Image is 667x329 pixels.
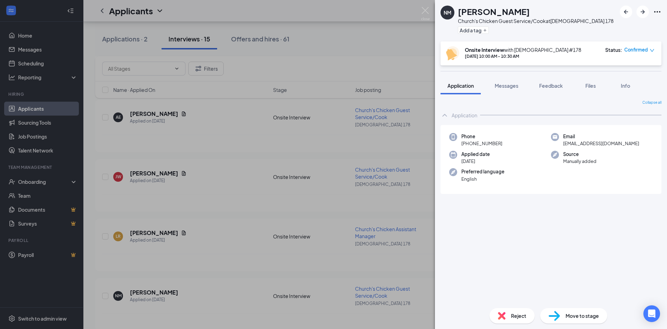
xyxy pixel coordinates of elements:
svg: ChevronUp [440,111,449,119]
span: Applied date [461,151,490,158]
span: [EMAIL_ADDRESS][DOMAIN_NAME] [563,140,639,147]
div: Open Intercom Messenger [643,305,660,322]
span: Source [563,151,596,158]
span: English [461,175,504,182]
svg: ArrowLeftNew [622,8,630,16]
span: Feedback [539,83,563,89]
svg: Ellipses [653,8,661,16]
span: Application [447,83,474,89]
span: Preferred language [461,168,504,175]
svg: ArrowRight [639,8,647,16]
div: Church's Chicken Guest Service/Cook at [DEMOGRAPHIC_DATA] 178 [458,17,614,24]
div: Status : [605,46,622,53]
div: NM [444,9,451,16]
span: Confirmed [624,46,648,53]
span: Move to stage [566,312,599,320]
span: Collapse all [642,100,661,105]
button: PlusAdd a tag [458,26,489,34]
div: Application [452,112,477,119]
div: [DATE] 10:00 AM - 10:30 AM [465,53,581,59]
span: Messages [495,83,518,89]
button: ArrowLeftNew [620,6,632,18]
b: Onsite Interview [465,47,504,53]
span: Files [585,83,596,89]
span: [DATE] [461,158,490,165]
span: Manually added [563,158,596,165]
span: Reject [511,312,526,320]
span: Email [563,133,639,140]
h1: [PERSON_NAME] [458,6,530,17]
span: [PHONE_NUMBER] [461,140,502,147]
div: with [DEMOGRAPHIC_DATA] #178 [465,46,581,53]
span: Phone [461,133,502,140]
span: Info [621,83,630,89]
button: ArrowRight [636,6,649,18]
svg: Plus [483,28,487,32]
span: down [650,48,654,53]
